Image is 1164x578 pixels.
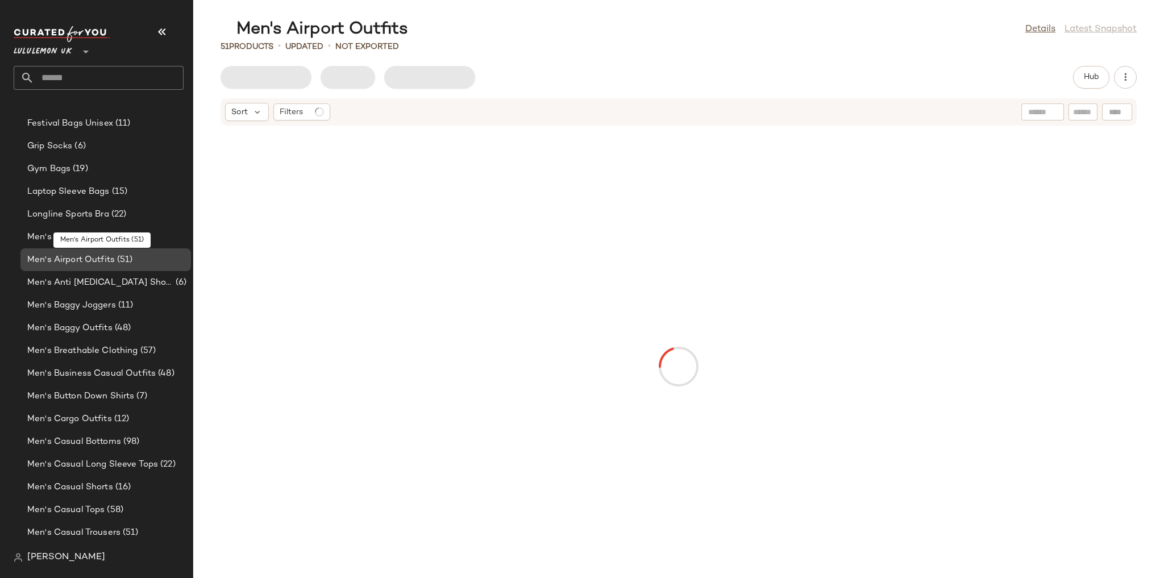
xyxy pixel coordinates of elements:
[27,526,120,539] span: Men's Casual Trousers
[27,390,134,403] span: Men's Button Down Shirts
[113,481,131,494] span: (16)
[109,208,127,221] span: (22)
[70,163,88,176] span: (19)
[27,276,173,289] span: Men's Anti [MEDICAL_DATA] Shorts
[27,551,105,564] span: [PERSON_NAME]
[158,458,176,471] span: (22)
[1073,66,1109,89] button: Hub
[27,344,138,357] span: Men's Breathable Clothing
[126,231,144,244] span: (17)
[27,299,116,312] span: Men's Baggy Joggers
[116,299,134,312] span: (11)
[173,276,186,289] span: (6)
[27,185,110,198] span: Laptop Sleeve Bags
[280,106,303,118] span: Filters
[134,390,147,403] span: (7)
[138,344,156,357] span: (57)
[27,435,121,448] span: Men's Casual Bottoms
[1083,73,1099,82] span: Hub
[27,481,113,494] span: Men's Casual Shorts
[14,26,110,42] img: cfy_white_logo.C9jOOHJF.svg
[1025,23,1055,36] a: Details
[221,18,408,41] div: Men's Airport Outfits
[72,140,85,153] span: (6)
[27,208,109,221] span: Longline Sports Bra
[110,185,128,198] span: (15)
[113,322,131,335] span: (48)
[27,413,112,426] span: Men's Cargo Outfits
[105,504,123,517] span: (58)
[27,117,113,130] span: Festival Bags Unisex
[27,458,158,471] span: Men's Casual Long Sleeve Tops
[14,39,72,59] span: Lululemon UK
[14,553,23,562] img: svg%3e
[231,106,248,118] span: Sort
[335,41,399,53] p: Not Exported
[27,231,126,244] span: Men's 5 Pocket Trousers
[221,41,273,53] div: Products
[27,322,113,335] span: Men's Baggy Outfits
[27,253,115,267] span: Men's Airport Outfits
[120,526,139,539] span: (51)
[115,253,133,267] span: (51)
[27,163,70,176] span: Gym Bags
[278,40,281,53] span: •
[156,367,174,380] span: (48)
[112,413,130,426] span: (12)
[221,43,229,51] span: 51
[121,435,140,448] span: (98)
[113,117,131,130] span: (11)
[27,140,72,153] span: Grip Socks
[27,504,105,517] span: Men's Casual Tops
[27,367,156,380] span: Men's Business Casual Outfits
[328,40,331,53] span: •
[285,41,323,53] p: updated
